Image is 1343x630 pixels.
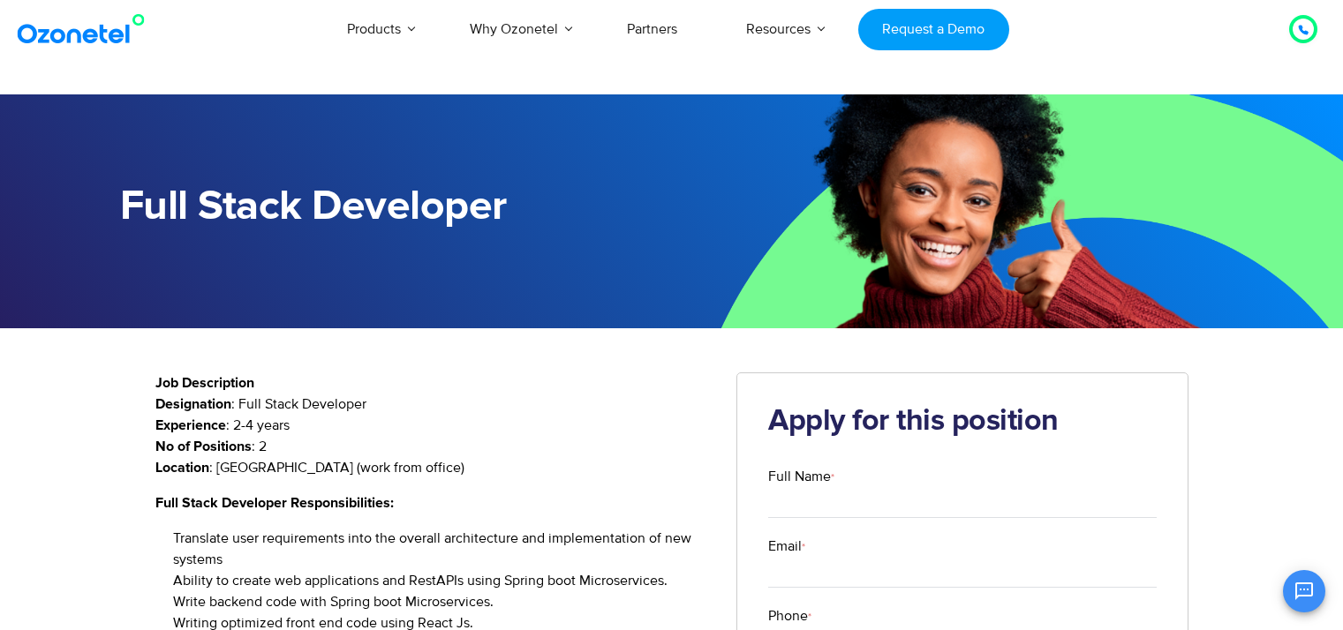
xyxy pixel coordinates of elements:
[858,9,1009,50] a: Request a Demo
[155,496,394,510] strong: Full Stack Developer Responsibilities:
[155,394,711,478] p: : Full Stack Developer : 2-4 years : 2 : [GEOGRAPHIC_DATA] (work from office)
[1283,570,1325,612] button: Open chat
[173,570,711,591] li: Ability to create web applications and RestAPIs using Spring boot Microservices.
[120,183,672,231] h1: Full Stack Developer
[173,528,711,570] li: Translate user requirements into the overall architecture and implementation of new systems
[155,461,209,475] strong: Location
[155,439,252,454] strong: No of Positions
[768,605,1157,626] label: Phone
[768,404,1157,439] h2: Apply for this position
[155,418,226,432] strong: Experience
[768,536,1157,557] label: Email
[768,466,1157,487] label: Full Name
[155,397,231,411] strong: Designation
[155,376,254,390] strong: Job Description
[173,591,711,612] li: Write backend code with Spring boot Microservices.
